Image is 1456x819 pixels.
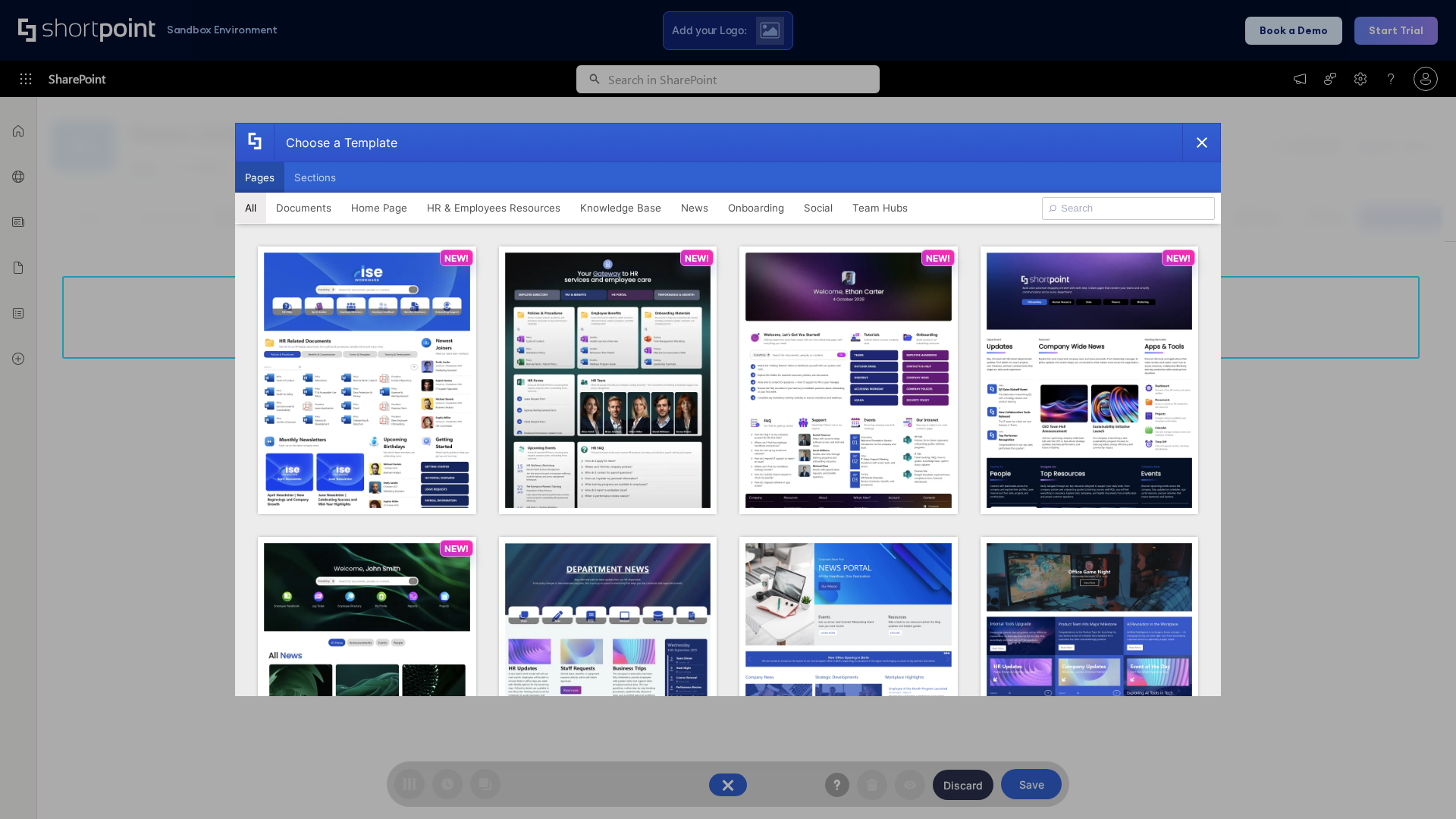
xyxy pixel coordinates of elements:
[235,193,266,223] button: All
[685,253,709,264] p: NEW!
[671,193,718,223] button: News
[794,193,843,223] button: Social
[718,193,794,223] button: Onboarding
[926,253,950,264] p: NEW!
[1166,253,1191,264] p: NEW!
[235,123,1221,696] div: template selector
[1042,197,1215,220] input: Search
[417,193,570,223] button: HR & Employees Resources
[235,162,284,193] button: Pages
[284,162,346,193] button: Sections
[444,253,469,264] p: NEW!
[1380,746,1456,819] iframe: Chat Widget
[341,193,417,223] button: Home Page
[843,193,918,223] button: Team Hubs
[570,193,671,223] button: Knowledge Base
[444,543,469,554] p: NEW!
[274,124,397,162] div: Choose a Template
[266,193,341,223] button: Documents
